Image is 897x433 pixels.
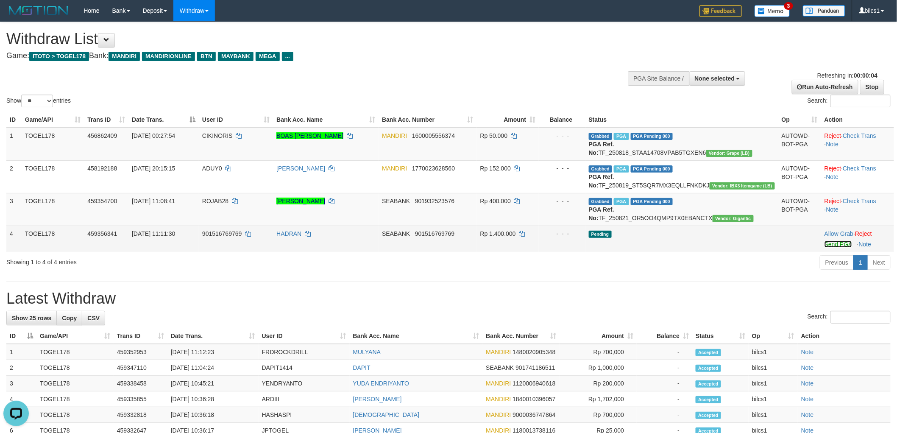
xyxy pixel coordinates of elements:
td: · · [821,160,894,193]
span: [DATE] 11:11:30 [132,230,175,237]
span: Copy 901741186511 to clipboard [515,364,555,371]
img: MOTION_logo.png [6,4,71,17]
td: - [637,360,692,376]
a: Check Trans [843,198,876,204]
span: Copy [62,315,77,321]
td: 4 [6,226,22,252]
span: Grabbed [589,198,613,205]
td: ARDIII [259,391,350,407]
a: YUDA ENDRIYANTO [353,380,409,387]
th: User ID: activate to sort column ascending [259,328,350,344]
span: Copy 1840010396057 to clipboard [513,396,555,402]
button: None selected [689,71,746,86]
strong: 00:00:04 [854,72,877,79]
th: Bank Acc. Number: activate to sort column ascending [482,328,560,344]
td: 4 [6,391,36,407]
td: TOGEL178 [36,391,114,407]
label: Search: [808,311,891,324]
input: Search: [830,95,891,107]
span: 459354700 [87,198,117,204]
th: Bank Acc. Name: activate to sort column ascending [350,328,483,344]
span: Copy 9000036747864 to clipboard [513,411,555,418]
td: Rp 1,000,000 [560,360,637,376]
a: [DEMOGRAPHIC_DATA] [353,411,420,418]
td: AUTOWD-BOT-PGA [778,160,821,193]
td: [DATE] 10:36:18 [167,407,259,423]
a: 1 [853,255,868,270]
span: ... [282,52,293,61]
a: Note [826,206,839,213]
td: TF_250821_OR5OO4QMP9TX0EBANCTX [585,193,778,226]
span: BTN [197,52,216,61]
a: Allow Grab [825,230,853,237]
th: Balance [539,112,585,128]
b: PGA Ref. No: [589,173,614,189]
td: 3 [6,193,22,226]
a: Check Trans [843,132,876,139]
td: TOGEL178 [36,360,114,376]
h4: Game: Bank: [6,52,590,60]
span: MANDIRI [486,411,511,418]
th: User ID: activate to sort column ascending [199,112,273,128]
span: Grabbed [589,165,613,173]
th: Balance: activate to sort column ascending [637,328,692,344]
div: Showing 1 to 4 of 4 entries [6,254,368,266]
label: Show entries [6,95,71,107]
span: Vendor URL: https://dashboard.q2checkout.com/secure [706,150,752,157]
td: Rp 1,702,000 [560,391,637,407]
td: TOGEL178 [36,344,114,360]
td: [DATE] 11:04:24 [167,360,259,376]
td: 3 [6,376,36,391]
th: Op: activate to sort column ascending [749,328,798,344]
td: bilcs1 [749,391,798,407]
td: 2 [6,160,22,193]
select: Showentries [21,95,53,107]
span: Copy 901932523576 to clipboard [415,198,454,204]
span: [DATE] 00:27:54 [132,132,175,139]
th: Amount: activate to sort column ascending [560,328,637,344]
a: Note [826,141,839,148]
td: 459347110 [114,360,167,376]
span: Rp 152.000 [480,165,511,172]
th: Amount: activate to sort column ascending [477,112,539,128]
span: Copy 1600005556374 to clipboard [412,132,455,139]
a: [PERSON_NAME] [276,198,325,204]
th: Status [585,112,778,128]
span: PGA Pending [631,133,673,140]
span: ROJAB28 [202,198,228,204]
div: - - - [542,229,582,238]
a: Previous [820,255,854,270]
span: CIKINORIS [202,132,233,139]
td: TOGEL178 [22,226,84,252]
th: Op: activate to sort column ascending [778,112,821,128]
a: Next [867,255,891,270]
img: Button%20Memo.svg [755,5,790,17]
a: Note [801,396,814,402]
span: SEABANK [486,364,514,371]
span: Accepted [696,412,721,419]
div: - - - [542,197,582,205]
td: 1 [6,128,22,161]
span: MANDIRI [486,380,511,387]
input: Search: [830,311,891,324]
a: Note [801,411,814,418]
span: 901516769769 [202,230,242,237]
a: BOAS [PERSON_NAME] [276,132,343,139]
td: TOGEL178 [22,160,84,193]
a: Reject [825,165,841,172]
span: [DATE] 20:15:15 [132,165,175,172]
span: Rp 400.000 [480,198,511,204]
th: Date Trans.: activate to sort column descending [128,112,199,128]
span: 459356341 [87,230,117,237]
span: MANDIRI [486,349,511,355]
span: SEABANK [382,198,410,204]
div: - - - [542,131,582,140]
td: 1 [6,344,36,360]
span: Marked by bilcs1 [614,198,629,205]
td: AUTOWD-BOT-PGA [778,128,821,161]
th: Game/API: activate to sort column ascending [36,328,114,344]
td: - [637,344,692,360]
span: ADUY0 [202,165,222,172]
td: bilcs1 [749,407,798,423]
span: Rp 50.000 [480,132,508,139]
